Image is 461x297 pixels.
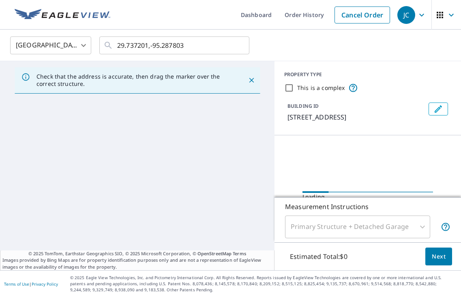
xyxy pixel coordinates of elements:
div: PROPERTY TYPE [284,71,451,78]
p: Measurement Instructions [285,202,450,212]
a: Privacy Policy [32,281,58,287]
a: OpenStreetMap [197,250,232,256]
button: Close [246,75,257,85]
img: EV Logo [15,9,110,21]
button: Edit building 1 [429,103,448,115]
label: This is a complex [297,84,345,92]
span: Your report will include the primary structure and a detached garage if one exists. [441,222,450,232]
span: Next [432,252,446,262]
a: Cancel Order [334,6,390,24]
div: Loading… [302,193,433,201]
div: [GEOGRAPHIC_DATA] [10,34,91,57]
span: © 2025 TomTom, Earthstar Geographics SIO, © 2025 Microsoft Corporation, © [28,250,246,257]
p: BUILDING ID [287,103,319,109]
button: Next [425,248,452,266]
div: JC [397,6,415,24]
input: Search by address or latitude-longitude [117,34,233,57]
p: Estimated Total: $0 [283,248,354,265]
a: Terms [233,250,246,256]
p: [STREET_ADDRESS] [287,112,425,122]
p: © 2025 Eagle View Technologies, Inc. and Pictometry International Corp. All Rights Reserved. Repo... [70,275,457,293]
p: Check that the address is accurate, then drag the marker over the correct structure. [36,73,233,88]
div: Primary Structure + Detached Garage [285,216,430,238]
a: Terms of Use [4,281,29,287]
p: | [4,282,58,286]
